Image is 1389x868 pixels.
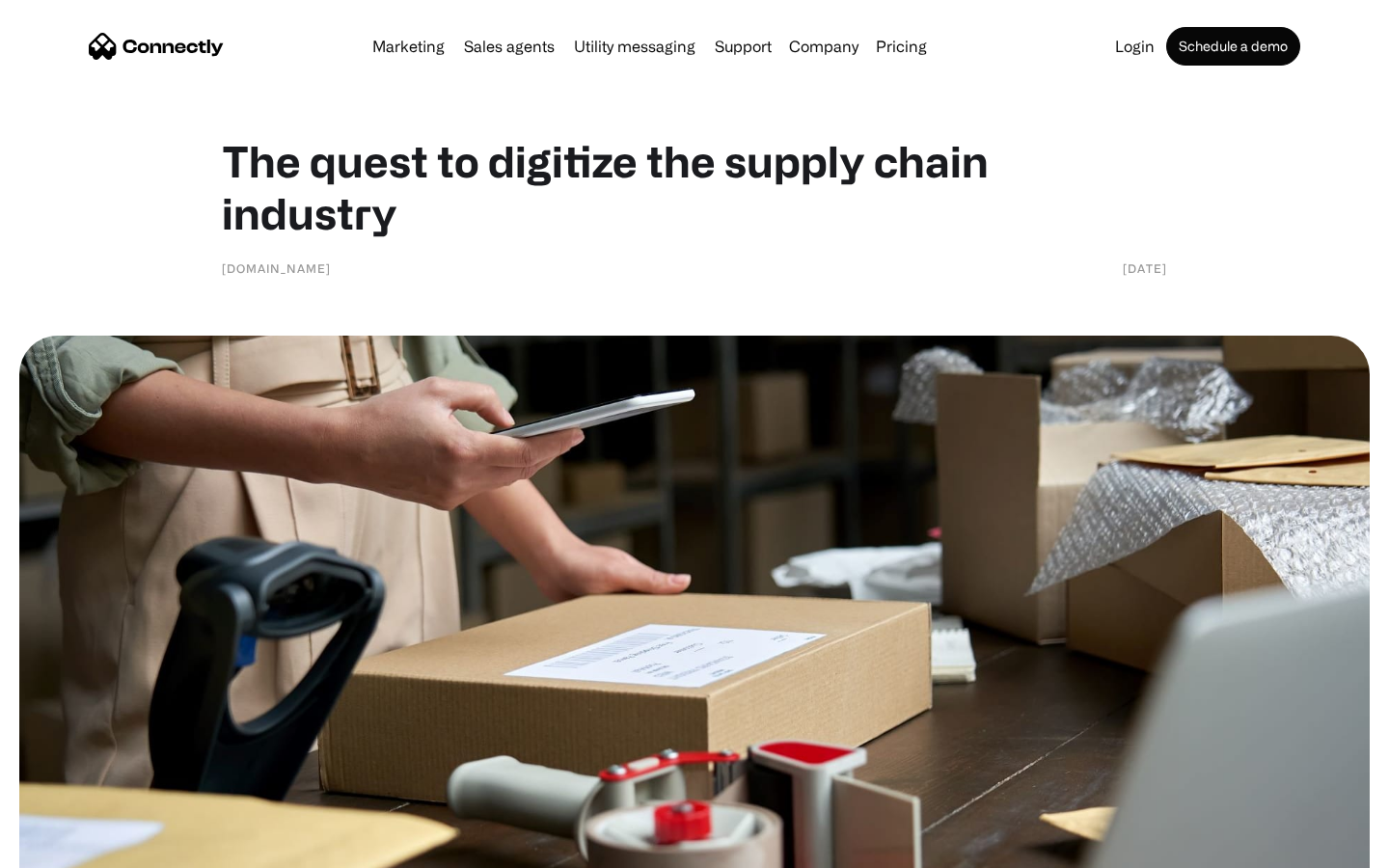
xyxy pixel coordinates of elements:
[1166,27,1300,66] a: Schedule a demo
[1107,39,1162,54] a: Login
[89,32,224,61] a: home
[707,39,779,54] a: Support
[456,39,562,54] a: Sales agents
[19,834,116,861] aside: Language selected: English
[783,33,864,60] div: Company
[789,33,858,60] div: Company
[566,39,703,54] a: Utility messaging
[222,135,1167,239] h1: The quest to digitize the supply chain industry
[868,39,935,54] a: Pricing
[365,39,452,54] a: Marketing
[39,834,116,861] ul: Language list
[1123,258,1167,278] div: [DATE]
[222,258,331,278] div: [DOMAIN_NAME]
